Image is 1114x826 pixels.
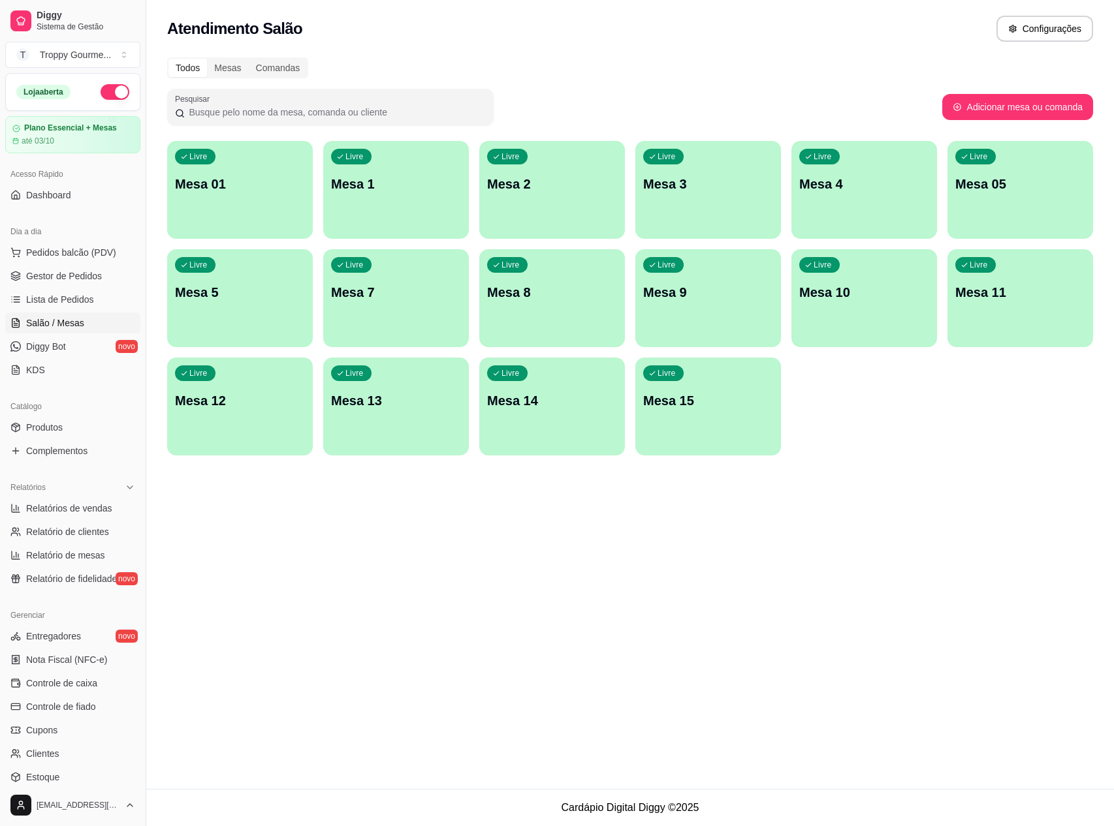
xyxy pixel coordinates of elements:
a: Dashboard [5,185,140,206]
span: Relatórios de vendas [26,502,112,515]
button: LivreMesa 3 [635,141,781,239]
button: LivreMesa 05 [947,141,1093,239]
span: Relatórios [10,482,46,493]
button: Adicionar mesa ou comanda [942,94,1093,120]
a: Controle de fiado [5,696,140,717]
button: LivreMesa 8 [479,249,625,347]
span: Diggy [37,10,135,22]
span: Estoque [26,771,59,784]
div: Comandas [249,59,308,77]
button: LivreMesa 9 [635,249,781,347]
a: KDS [5,359,140,380]
span: Complementos [26,444,88,457]
p: Livre [345,151,364,162]
p: Livre [658,151,676,162]
div: Acesso Rápido [5,164,140,185]
a: Relatórios de vendas [5,498,140,519]
p: Livre [501,151,520,162]
button: LivreMesa 1 [323,141,469,239]
button: Pedidos balcão (PDV) [5,242,140,263]
a: Gestor de Pedidos [5,266,140,286]
span: [EMAIL_ADDRESS][DOMAIN_NAME] [37,800,119,810]
span: Sistema de Gestão [37,22,135,32]
a: Cupons [5,720,140,741]
a: Plano Essencial + Mesasaté 03/10 [5,116,140,153]
p: Mesa 10 [799,283,929,301]
p: Mesa 14 [487,391,617,410]
a: Lista de Pedidos [5,289,140,310]
button: LivreMesa 5 [167,249,313,347]
label: Pesquisar [175,93,214,104]
p: Livre [189,151,208,162]
button: LivreMesa 11 [947,249,1093,347]
p: Livre [970,151,988,162]
span: Cupons [26,724,57,737]
article: até 03/10 [22,136,54,146]
p: Livre [814,260,832,270]
span: Controle de fiado [26,700,96,713]
span: T [16,48,29,61]
p: Mesa 8 [487,283,617,301]
span: Lista de Pedidos [26,293,94,306]
footer: Cardápio Digital Diggy © 2025 [146,789,1114,826]
h2: Atendimento Salão [167,18,302,39]
p: Livre [345,368,364,378]
p: Livre [970,260,988,270]
p: Livre [658,260,676,270]
p: Mesa 2 [487,175,617,193]
div: Loja aberta [16,85,71,99]
p: Livre [189,368,208,378]
p: Mesa 1 [331,175,461,193]
button: LivreMesa 4 [791,141,937,239]
a: Controle de caixa [5,673,140,694]
p: Livre [189,260,208,270]
div: Mesas [207,59,248,77]
a: Relatório de fidelidadenovo [5,568,140,589]
span: Produtos [26,421,63,434]
span: Diggy Bot [26,340,66,353]
span: Relatório de clientes [26,525,109,538]
div: Gerenciar [5,605,140,626]
button: Configurações [996,16,1093,42]
p: Mesa 05 [955,175,1085,193]
button: LivreMesa 01 [167,141,313,239]
button: LivreMesa 12 [167,358,313,455]
button: Alterar Status [101,84,129,100]
p: Livre [501,260,520,270]
div: Catálogo [5,396,140,417]
div: Dia a dia [5,221,140,242]
a: Diggy Botnovo [5,336,140,357]
a: Nota Fiscal (NFC-e) [5,649,140,670]
div: Troppy Gourme ... [40,48,111,61]
p: Mesa 7 [331,283,461,301]
span: Dashboard [26,189,71,202]
a: Relatório de clientes [5,521,140,542]
a: DiggySistema de Gestão [5,5,140,37]
span: KDS [26,363,45,376]
button: LivreMesa 13 [323,358,469,455]
button: LivreMesa 15 [635,358,781,455]
p: Livre [814,151,832,162]
div: Todos [168,59,207,77]
p: Livre [501,368,520,378]
button: LivreMesa 10 [791,249,937,347]
a: Estoque [5,767,140,788]
span: Relatório de fidelidade [26,572,117,585]
p: Mesa 12 [175,391,305,410]
p: Livre [658,368,676,378]
a: Entregadoresnovo [5,626,140,647]
span: Relatório de mesas [26,549,105,562]
button: LivreMesa 2 [479,141,625,239]
a: Complementos [5,440,140,461]
span: Nota Fiscal (NFC-e) [26,653,107,666]
p: Mesa 15 [643,391,773,410]
p: Mesa 11 [955,283,1085,301]
span: Clientes [26,747,59,760]
a: Clientes [5,743,140,764]
span: Controle de caixa [26,677,97,690]
p: Mesa 01 [175,175,305,193]
p: Mesa 5 [175,283,305,301]
a: Salão / Mesas [5,313,140,333]
p: Livre [345,260,364,270]
span: Gestor de Pedidos [26,269,102,283]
